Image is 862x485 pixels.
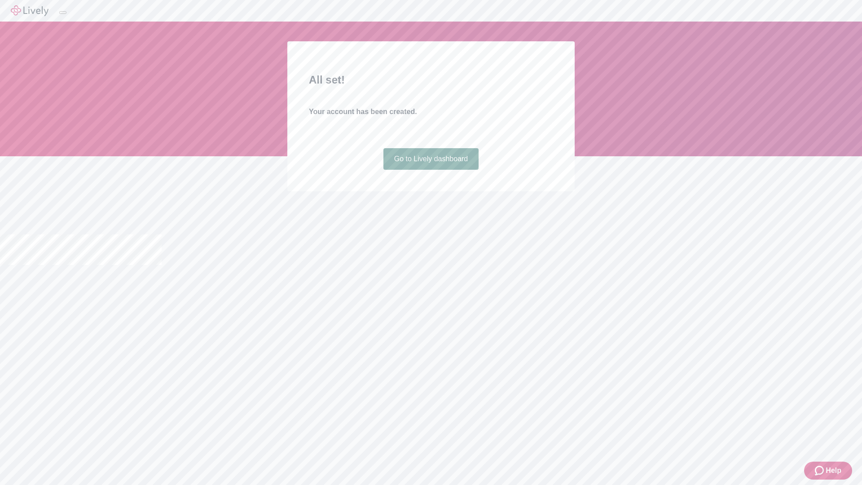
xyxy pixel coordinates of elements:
[826,465,841,476] span: Help
[309,106,553,117] h4: Your account has been created.
[309,72,553,88] h2: All set!
[383,148,479,170] a: Go to Lively dashboard
[59,11,66,14] button: Log out
[11,5,48,16] img: Lively
[804,462,852,480] button: Zendesk support iconHelp
[815,465,826,476] svg: Zendesk support icon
